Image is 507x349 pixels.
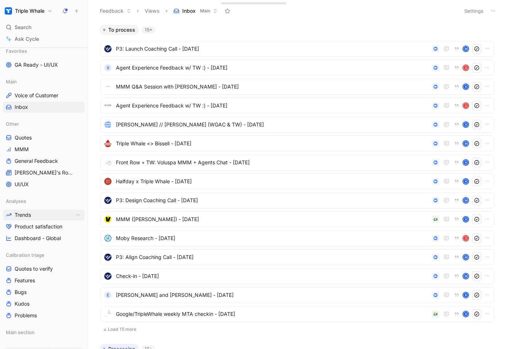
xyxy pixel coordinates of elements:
[104,45,112,52] img: logo
[3,250,85,321] div: Calibration triageQuotes to verifyFeaturesBugsKudosProblems
[104,140,112,147] img: logo
[6,197,26,205] span: Analyses
[170,5,221,16] button: InboxMain
[15,277,35,284] span: Features
[116,196,429,205] span: P3: Design Coaching Call - [DATE]
[15,235,61,242] span: Dashboard - Global
[100,136,494,152] a: logoTriple Whale <> Bissell - [DATE]M
[100,98,494,114] a: logoAgent Experience Feedback w/ TW :) - [DATE]S
[463,141,468,146] div: M
[15,8,44,14] h1: Triple Whale
[104,216,112,223] img: logo
[104,235,112,242] img: logo
[100,154,494,170] a: logoFront Row + TW: Voluspa MMM + Agents Chat - [DATE]K
[3,327,85,338] div: Main section
[104,291,112,299] div: E
[3,167,85,178] a: [PERSON_NAME]'s Roadmap
[200,7,210,15] span: Main
[461,6,487,16] button: Settings
[3,287,85,298] a: Bugs
[100,173,494,189] a: logoHalfday x Triple Whale - [DATE]K
[15,23,31,32] span: Search
[3,233,85,244] a: Dashboard - Global
[3,298,85,309] a: Kudos
[116,101,429,110] span: Agent Experience Feedback w/ TW :) - [DATE]
[463,84,468,89] div: K
[100,325,494,334] button: Load 15 more
[463,65,468,70] div: S
[15,92,58,99] span: Voice of Customer
[15,35,39,43] span: Ask Cycle
[3,327,85,340] div: Main section
[104,272,112,280] img: logo
[100,230,494,246] a: logoMoby Research - [DATE]S
[15,223,62,230] span: Product satisfaction
[104,121,112,128] img: logo
[3,76,85,87] div: Main
[116,215,429,224] span: MMM ([PERSON_NAME]) - [DATE]
[104,254,112,261] img: logo
[116,82,429,91] span: MMM Q&A Session with [PERSON_NAME] - [DATE]
[3,263,85,274] a: Quotes to verify
[97,25,498,338] div: To process15+Load 15 more
[116,44,429,53] span: P3: Launch Coaching Call - [DATE]
[100,192,494,208] a: logoP3: Design Coaching Call - [DATE]M
[463,293,468,298] div: K
[3,59,85,70] a: GA Ready - UI/UX
[3,196,85,207] div: Analyses
[100,211,494,227] a: logoMMM ([PERSON_NAME]) - [DATE]K
[3,156,85,166] a: General Feedback
[15,265,53,272] span: Quotes to verify
[3,118,85,129] div: Other
[116,139,429,148] span: Triple Whale <> Bissell - [DATE]
[3,179,85,190] a: UI/UX
[142,26,155,34] div: 15+
[6,47,27,55] span: Favorites
[3,102,85,113] a: Inbox
[116,120,429,129] span: [PERSON_NAME] // [PERSON_NAME] (WGAC & TW) - [DATE]
[100,25,139,35] button: To process
[463,274,468,279] div: M
[74,211,82,219] button: View actions
[463,236,468,241] div: S
[100,60,494,76] a: SAgent Experience Feedback w/ TW :) - [DATE]S
[15,146,29,153] span: MMM
[463,160,468,165] div: K
[104,178,112,185] img: logo
[3,250,85,260] div: Calibration triage
[100,79,494,95] a: logoMMM Q&A Session with [PERSON_NAME] - [DATE]K
[3,90,85,101] a: Voice of Customer
[116,272,429,281] span: Check-in - [DATE]
[5,7,12,15] img: Triple Whale
[3,221,85,232] a: Product satisfaction
[3,310,85,321] a: Problems
[6,329,35,336] span: Main section
[116,291,429,299] span: [PERSON_NAME] and [PERSON_NAME] - [DATE]
[3,118,85,190] div: OtherQuotesMMMGeneral Feedback[PERSON_NAME]'s RoadmapUI/UX
[463,122,468,127] div: K
[15,169,75,176] span: [PERSON_NAME]'s Roadmap
[104,310,112,318] img: logo
[15,289,27,296] span: Bugs
[3,34,85,44] a: Ask Cycle
[97,5,134,16] button: Feedback
[100,268,494,284] a: logoCheck-in - [DATE]M
[15,300,30,307] span: Kudos
[116,253,429,262] span: P3: Align Coaching Call - [DATE]
[3,275,85,286] a: Features
[104,159,112,166] img: logo
[6,78,17,85] span: Main
[15,312,37,319] span: Problems
[15,61,58,68] span: GA Ready - UI/UX
[15,211,31,219] span: Trends
[15,181,29,188] span: UI/UX
[6,251,44,259] span: Calibration triage
[104,197,112,204] img: logo
[100,249,494,265] a: logoP3: Align Coaching Call - [DATE]M
[100,287,494,303] a: E[PERSON_NAME] and [PERSON_NAME] - [DATE]K
[15,134,32,141] span: Quotes
[108,26,135,34] span: To process
[141,5,163,16] button: Views
[100,306,494,322] a: logoGoogle/TripleWhale weekly MTA checkin - [DATE]K
[3,46,85,56] div: Favorites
